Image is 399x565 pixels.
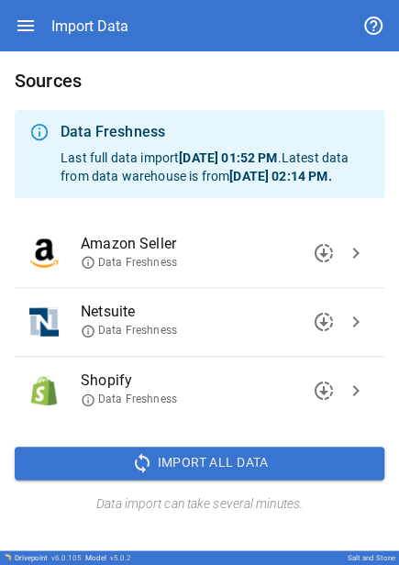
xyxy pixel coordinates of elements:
span: Amazon Seller [81,233,340,255]
button: Import All Data [15,447,384,480]
b: [DATE] 02:14 PM . [229,169,331,183]
span: chevron_right [345,242,367,264]
h6: Sources [15,66,384,95]
b: [DATE] 01:52 PM [179,150,277,165]
div: Salt and Stone [348,554,395,562]
span: v 5.0.2 [110,554,131,562]
span: chevron_right [345,311,367,333]
div: Drivepoint [15,554,82,562]
img: Shopify [29,376,59,405]
p: Last full data import . Latest data from data warehouse is from [61,149,370,185]
span: v 6.0.105 [51,554,82,562]
span: sync [131,452,153,474]
span: Shopify [81,370,340,392]
span: Import All Data [158,451,269,474]
div: Import Data [51,17,128,35]
span: downloading [313,242,335,264]
span: Data Freshness [81,255,177,271]
img: Drivepoint [4,553,11,560]
span: Netsuite [81,301,340,323]
img: Netsuite [29,307,59,337]
h6: Data import can take several minutes. [15,494,384,515]
span: Data Freshness [81,392,177,407]
span: chevron_right [345,380,367,402]
div: Model [85,554,131,562]
span: downloading [313,311,335,333]
span: downloading [313,380,335,402]
img: Amazon Seller [29,238,59,268]
span: Data Freshness [81,323,177,338]
div: Data Freshness [61,121,370,143]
